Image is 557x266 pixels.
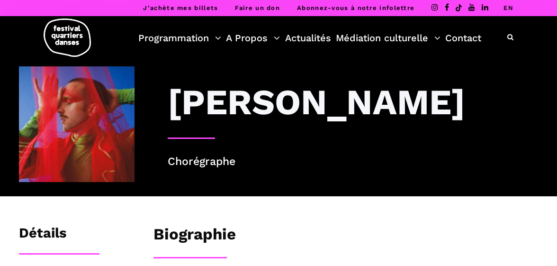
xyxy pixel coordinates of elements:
a: A Propos [226,30,280,46]
a: Médiation culturelle [336,30,440,46]
a: Faire un don [235,4,280,11]
a: Contact [445,30,481,46]
a: J’achète mes billets [143,4,218,11]
h3: Détails [19,225,66,248]
a: Abonnez-vous à notre infolettre [297,4,414,11]
a: Programmation [138,30,221,46]
h3: [PERSON_NAME] [168,81,465,123]
p: Chorégraphe [168,153,538,171]
img: Nicholas Bellefleur [19,66,135,182]
a: EN [503,4,513,11]
h3: Biographie [153,225,236,248]
img: logo-fqd-med [44,18,91,57]
a: Actualités [285,30,331,46]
